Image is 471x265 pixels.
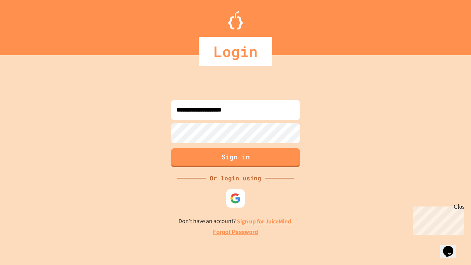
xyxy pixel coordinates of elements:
iframe: chat widget [410,204,464,235]
div: Login [199,37,272,66]
button: Sign in [171,148,300,167]
a: Sign up for JuiceMind. [237,218,293,225]
iframe: chat widget [440,236,464,258]
div: Chat with us now!Close [3,3,51,47]
img: google-icon.svg [230,193,241,204]
div: Or login using [206,174,265,183]
a: Forgot Password [213,228,258,237]
p: Don't have an account? [178,217,293,226]
img: Logo.svg [228,11,243,29]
